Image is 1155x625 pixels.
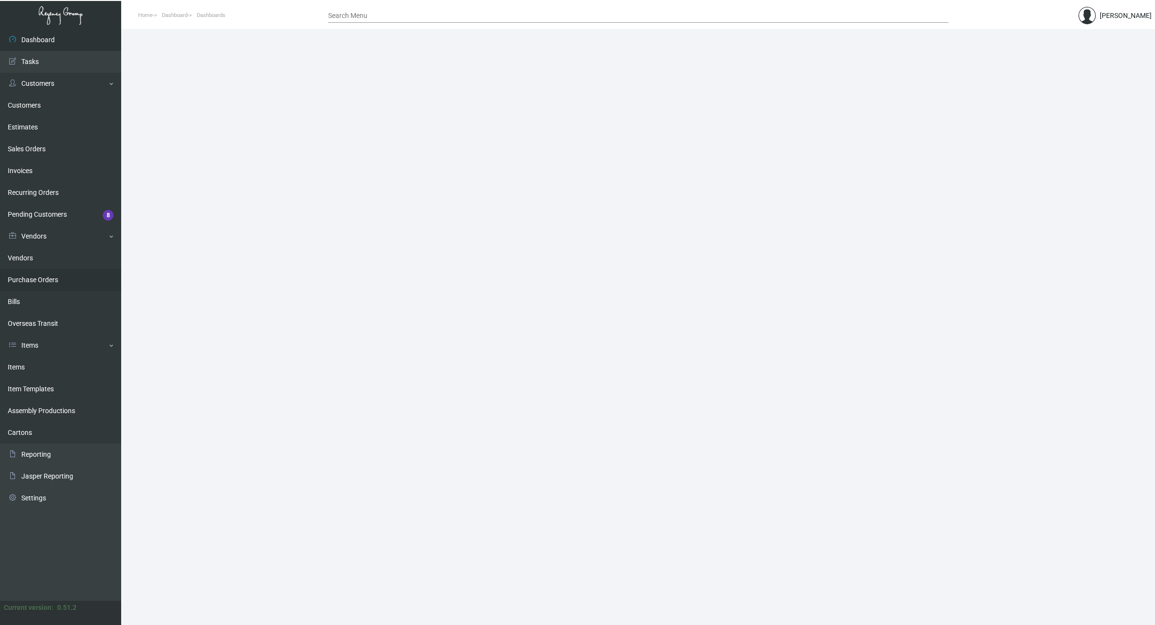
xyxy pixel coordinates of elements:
[4,603,53,613] div: Current version:
[1078,7,1096,24] img: admin@bootstrapmaster.com
[1100,11,1152,21] div: [PERSON_NAME]
[138,12,153,18] span: Home
[197,12,225,18] span: Dashboards
[57,603,77,613] div: 0.51.2
[162,12,188,18] span: Dashboard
